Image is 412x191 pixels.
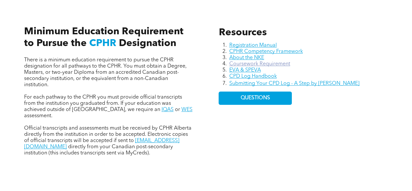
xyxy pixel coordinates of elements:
a: About the NKE [229,55,264,60]
a: [EMAIL_ADDRESS][DOMAIN_NAME] [24,138,179,150]
span: For each pathway to the CPHR you must provide official transcripts from the institution you gradu... [24,95,182,112]
span: QUESTIONS [241,95,270,101]
a: WES [181,107,192,112]
a: Registration Manual [229,43,277,48]
span: Designation [119,39,176,48]
span: Minimum Education Requirement to Pursue the [24,27,183,48]
span: Resources [219,28,266,38]
a: EVA & SPEVA [229,68,261,73]
span: Official transcripts and assessments must be received by CPHR Alberta directly from the instituti... [24,126,192,143]
a: Submitting Your CPD Log - A Step by [PERSON_NAME] [229,81,359,86]
a: CPD Log Handbook [229,74,277,79]
a: Coursework Requirement [229,61,290,67]
span: There is a minimum education requirement to pursue the CPHR designation for all pathways to the C... [24,57,187,88]
span: assessment. [24,113,52,119]
span: directly from your Canadian post-secondary institution (this includes transcripts sent via MyCreds). [24,144,173,156]
span: CPHR [89,39,116,48]
a: IQAS [162,107,174,112]
a: QUESTIONS [219,91,292,105]
a: CPHR Competency Framework [229,49,303,54]
span: or [175,107,180,112]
